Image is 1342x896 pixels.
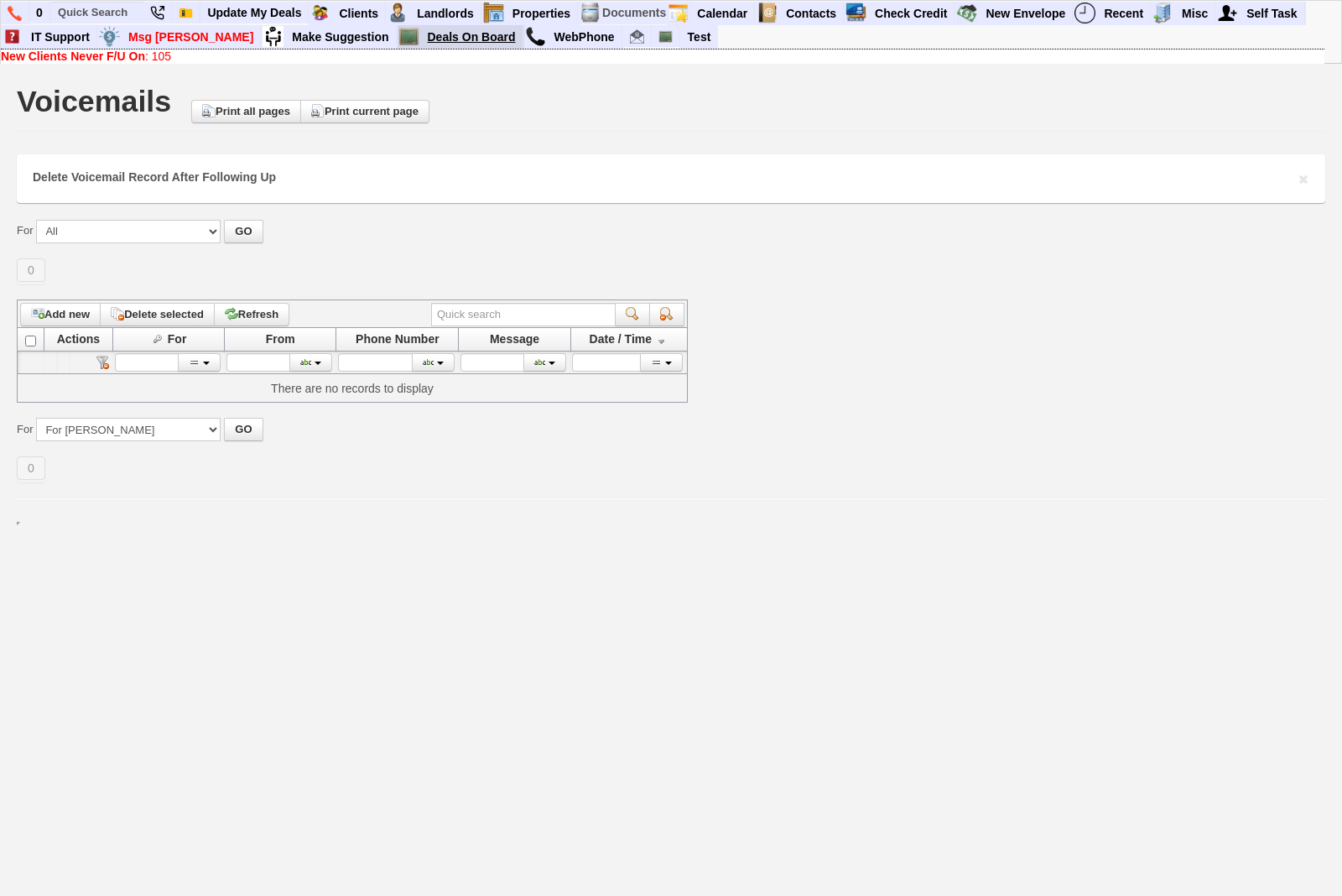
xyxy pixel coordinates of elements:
[431,303,616,326] input: Quick search
[868,3,954,24] a: Check Credit
[17,223,34,238] label: For
[845,3,866,23] img: creditreport.png
[285,26,396,48] a: Make Suggestion
[214,303,289,326] a: Refresh
[1074,3,1095,23] img: recent.png
[590,332,652,346] span: Date / Time
[1152,3,1173,23] img: officebldg.png
[410,3,481,24] a: Landlords
[17,456,45,480] a: 0
[266,332,295,346] span: From
[1,49,171,63] a: New Clients Never F/U On: 105
[150,6,164,20] img: phone22.png
[128,30,253,44] font: Msg [PERSON_NAME]
[263,26,283,47] img: su2.jpg
[17,258,45,282] a: 0
[601,2,667,24] td: Documents
[779,3,844,24] a: Contacts
[2,26,23,47] img: help2.png
[956,3,977,23] img: gmoney.png
[224,220,263,243] button: GO
[168,332,187,346] span: For
[191,100,301,123] a: Print all pages
[24,26,97,48] a: IT Support
[630,29,644,44] img: email.png
[668,3,689,23] img: appt_icon.png
[1175,3,1215,24] a: Misc
[224,418,263,441] button: GO
[122,26,261,48] a: Msg [PERSON_NAME]
[356,332,440,346] span: Phone Number
[17,422,34,437] label: For
[20,303,101,326] a: Add new
[18,374,688,403] td: There are no records to display
[979,3,1073,24] a: New Envelope
[8,6,22,21] img: phone.png
[506,3,578,24] a: Properties
[44,327,112,352] th: Actions
[580,3,601,23] img: docs.png
[1,49,145,63] b: New Clients Never F/U On
[658,29,673,44] img: chalkboard.png
[757,3,778,23] img: contact.png
[690,3,755,24] a: Calendar
[1097,3,1151,24] a: Recent
[17,86,171,117] h1: Voicemails
[179,6,193,20] img: Bookmark.png
[421,26,523,48] a: Deals On Board
[33,170,276,184] b: Delete Voicemail Record After Following Up
[51,2,143,23] input: Quick Search
[548,26,622,48] a: WebPhone
[483,3,504,23] img: properties.png
[398,26,419,47] img: chalkboard.png
[490,332,539,346] span: Message
[1217,3,1238,23] img: myadd.png
[100,303,215,326] button: Delete selected
[1240,3,1304,24] a: Self Task
[388,3,408,23] img: landlord.png
[300,100,429,123] a: Print current page
[309,3,330,23] img: clients.png
[96,356,109,369] a: Reset filter row
[99,26,120,47] img: money.png
[525,26,546,47] img: call.png
[332,3,386,24] a: Clients
[29,2,50,23] a: 0
[681,26,718,48] a: Test
[200,2,309,23] a: Update My Deals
